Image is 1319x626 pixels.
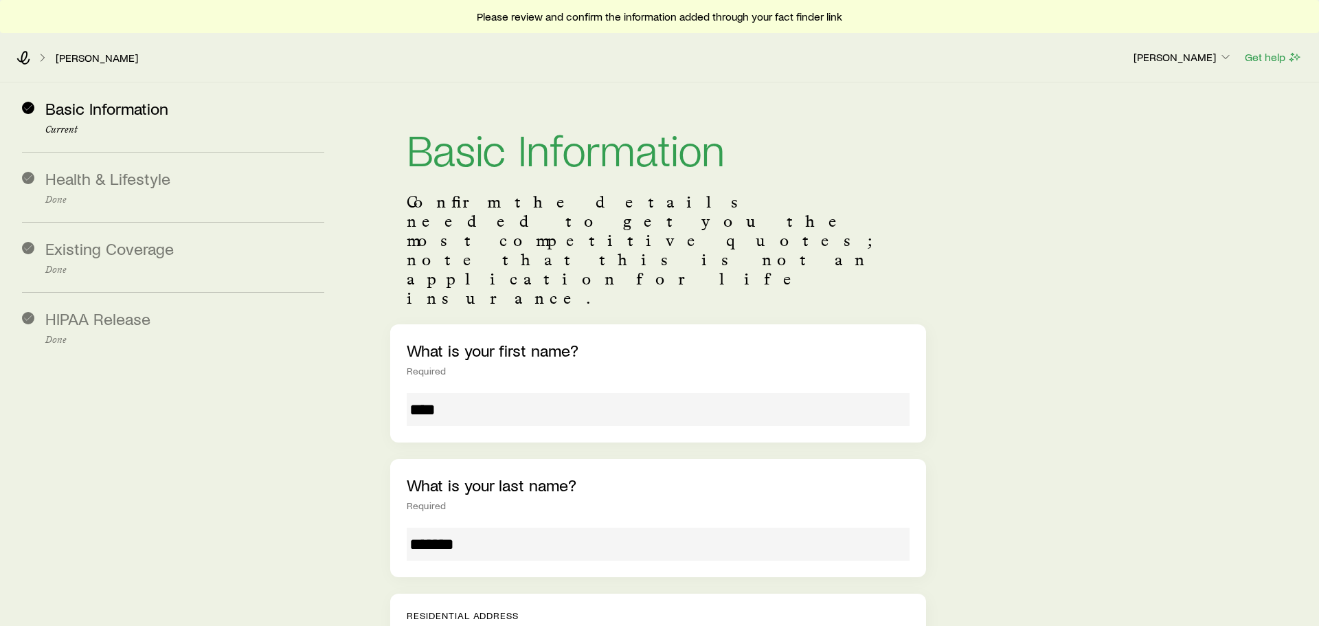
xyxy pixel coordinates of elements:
[407,476,910,495] p: What is your last name?
[407,610,910,621] p: Residential Address
[45,98,168,118] span: Basic Information
[1133,49,1233,66] button: [PERSON_NAME]
[477,10,842,23] span: Please review and confirm the information added through your fact finder link
[45,194,324,205] p: Done
[407,341,910,360] p: What is your first name?
[1134,50,1232,64] p: [PERSON_NAME]
[55,52,139,65] a: [PERSON_NAME]
[407,366,910,377] div: Required
[407,126,910,170] h1: Basic Information
[45,238,174,258] span: Existing Coverage
[45,124,324,135] p: Current
[45,309,150,328] span: HIPAA Release
[45,265,324,276] p: Done
[45,335,324,346] p: Done
[45,168,170,188] span: Health & Lifestyle
[1244,49,1303,65] button: Get help
[407,500,910,511] div: Required
[407,192,910,308] p: Confirm the details needed to get you the most competitive quotes; note that this is not an appli...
